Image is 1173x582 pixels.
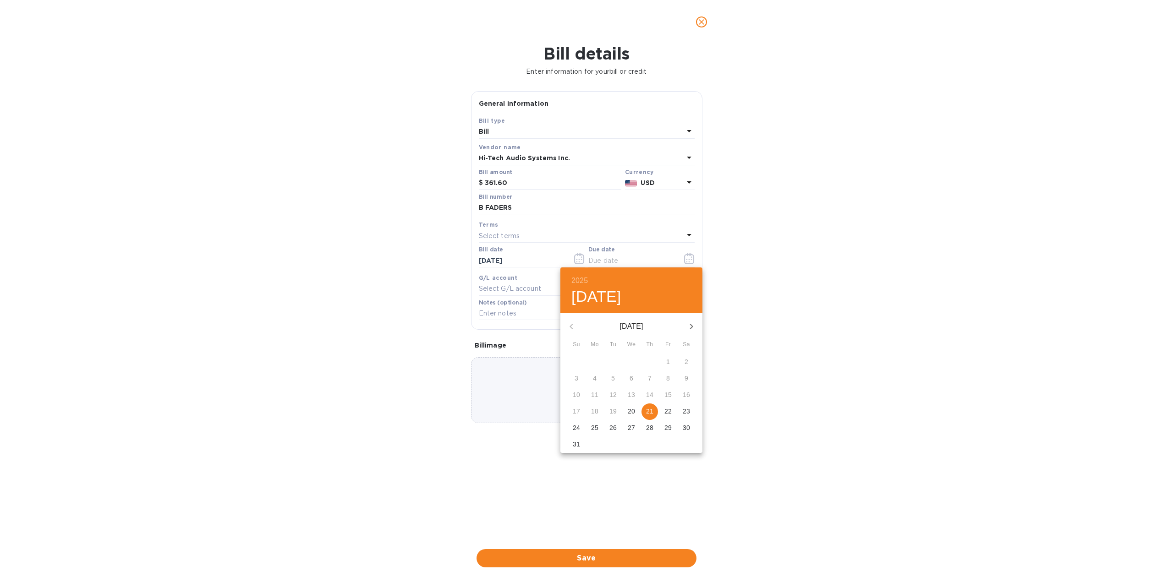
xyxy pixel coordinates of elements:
[678,420,695,436] button: 30
[683,407,690,416] p: 23
[605,420,621,436] button: 26
[641,403,658,420] button: 21
[586,420,603,436] button: 25
[628,407,635,416] p: 20
[660,403,676,420] button: 22
[623,420,640,436] button: 27
[573,423,580,432] p: 24
[571,287,621,306] button: [DATE]
[678,403,695,420] button: 23
[609,423,617,432] p: 26
[683,423,690,432] p: 30
[628,423,635,432] p: 27
[660,420,676,436] button: 29
[568,436,585,453] button: 31
[678,340,695,349] span: Sa
[568,340,585,349] span: Su
[646,407,653,416] p: 21
[664,423,672,432] p: 29
[623,403,640,420] button: 20
[591,423,598,432] p: 25
[623,340,640,349] span: We
[571,274,588,287] button: 2025
[582,321,680,332] p: [DATE]
[573,440,580,449] p: 31
[641,340,658,349] span: Th
[646,423,653,432] p: 28
[660,340,676,349] span: Fr
[568,420,585,436] button: 24
[641,420,658,436] button: 28
[664,407,672,416] p: 22
[586,340,603,349] span: Mo
[605,340,621,349] span: Tu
